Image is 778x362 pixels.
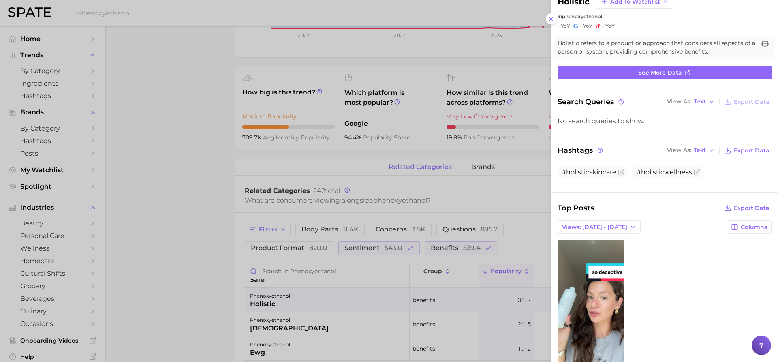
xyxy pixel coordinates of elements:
[667,148,691,152] span: View As
[727,220,772,234] button: Columns
[602,23,604,29] span: -
[734,147,769,154] span: Export Data
[558,66,772,79] a: See more data
[583,23,592,29] span: YoY
[558,23,560,29] span: -
[694,99,706,104] span: Text
[558,202,594,214] span: Top Posts
[734,205,769,212] span: Export Data
[638,69,682,76] span: See more data
[722,145,772,156] button: Export Data
[558,117,772,125] div: No search queries to show.
[558,145,604,156] span: Hashtags
[665,96,717,107] button: View AsText
[694,148,706,152] span: Text
[665,145,717,156] button: View AsText
[722,96,772,107] button: Export Data
[618,169,624,176] button: Flag as miscategorized or irrelevant
[734,99,769,105] span: Export Data
[561,23,570,29] span: YoY
[605,23,615,29] span: YoY
[558,96,625,107] span: Search Queries
[558,13,772,19] div: in
[694,169,700,176] button: Flag as miscategorized or irrelevant
[667,99,691,104] span: View As
[562,168,616,176] span: #holisticskincare
[558,39,755,56] span: Holistic refers to a product or approach that considers all aspects of a person or system, provid...
[562,224,627,231] span: Views: [DATE] - [DATE]
[722,202,772,214] button: Export Data
[562,13,602,19] span: phenoxyethanol
[637,168,692,176] span: #holisticwellness
[741,224,767,231] span: Columns
[580,23,582,29] span: -
[558,220,641,234] button: Views: [DATE] - [DATE]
